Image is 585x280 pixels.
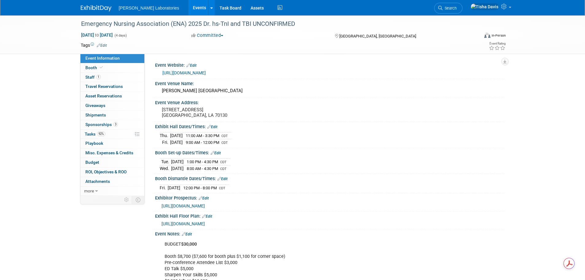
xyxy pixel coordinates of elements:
span: Playbook [85,141,103,146]
a: Edit [182,232,192,236]
a: ROI, Objectives & ROO [80,168,144,177]
span: 9:00 AM - 12:00 PM [186,140,219,145]
td: Toggle Event Tabs [132,196,144,204]
span: Search [443,6,457,10]
span: Travel Reservations [85,84,123,89]
span: 92% [97,132,105,136]
td: [DATE] [171,159,184,165]
a: Giveaways [80,101,144,110]
div: Booth Set-up Dates/Times: [155,148,505,156]
span: Budget [85,160,99,165]
span: CDT [221,134,228,138]
span: to [94,33,100,37]
span: Booth [85,65,104,70]
div: Exhibitor Prospectus: [155,193,505,201]
span: Staff [85,75,101,80]
div: Booth Dismantle Dates/Times: [155,174,505,182]
span: Attachments [85,179,110,184]
span: 1 [96,75,101,79]
td: [DATE] [171,165,184,172]
span: Giveaways [85,103,105,108]
div: Event Venue Name: [155,79,505,87]
td: [DATE] [168,184,180,191]
span: ROI, Objectives & ROO [85,169,127,174]
a: Budget [80,158,144,167]
span: Sponsorships [85,122,118,127]
a: Sponsorships3 [80,120,144,129]
span: Shipments [85,112,106,117]
span: 3 [113,122,118,127]
span: [PERSON_NAME] Laboratories [119,6,179,10]
span: Asset Reservations [85,93,122,98]
span: CDT [221,141,228,145]
td: Fri. [160,184,168,191]
div: Event Format [443,32,506,41]
span: Misc. Expenses & Credits [85,150,133,155]
span: 1:00 PM - 4:30 PM [187,160,218,164]
a: Edit [202,214,212,219]
a: Edit [97,43,107,48]
span: 12:00 PM - 8:00 PM [183,186,217,190]
td: Thu. [160,132,170,139]
a: Playbook [80,139,144,148]
a: Tasks92% [80,130,144,139]
div: Event Rating [489,42,505,45]
button: Committed [189,32,226,39]
a: Booth [80,63,144,73]
a: Attachments [80,177,144,186]
a: Travel Reservations [80,82,144,91]
span: Tasks [85,132,105,136]
span: (4 days) [114,34,127,37]
td: Tags [81,42,107,48]
td: [DATE] [170,139,183,146]
span: [DATE] [DATE] [81,32,113,38]
a: Edit [211,151,221,155]
span: CDT [220,160,227,164]
span: CDT [219,186,225,190]
span: 11:00 AM - 3:30 PM [186,133,219,138]
a: Search [434,3,462,14]
a: Event Information [80,54,144,63]
a: Misc. Expenses & Credits [80,148,144,158]
a: Edit [207,125,217,129]
td: Tue. [160,159,171,165]
i: Booth reservation complete [100,66,103,69]
a: [URL][DOMAIN_NAME] [162,70,206,75]
div: Emergency Nursing Association (ENA) 2025 Dr. hs-TnI and TBI UNCONFIRMED [79,18,470,30]
div: Exhibit Hall Dates/Times: [155,122,505,130]
td: Personalize Event Tab Strip [121,196,132,204]
a: Edit [199,196,209,200]
a: [URL][DOMAIN_NAME] [162,203,205,208]
a: Edit [217,177,228,181]
div: Exhibit Hall Floor Plan: [155,211,505,219]
span: more [84,188,94,193]
img: Tisha Davis [470,3,499,10]
span: CDT [220,167,227,171]
a: Edit [186,63,197,68]
a: Asset Reservations [80,92,144,101]
span: [GEOGRAPHIC_DATA], [GEOGRAPHIC_DATA] [339,34,416,38]
span: 8:00 AM - 4:30 PM [187,166,218,171]
a: more [80,187,144,196]
div: Event Venue Address: [155,98,505,106]
img: Format-Inperson.png [484,33,490,38]
div: In-Person [491,33,506,38]
div: Event Website: [155,61,505,69]
a: Shipments [80,111,144,120]
td: Fri. [160,139,170,146]
span: Event Information [85,56,120,61]
td: Wed. [160,165,171,172]
b: $30,000 [181,242,197,247]
img: ExhibitDay [81,5,111,11]
pre: [STREET_ADDRESS] [GEOGRAPHIC_DATA], LA 70130 [162,107,294,118]
a: [URL][DOMAIN_NAME] [162,221,205,226]
td: [DATE] [170,132,183,139]
a: Staff1 [80,73,144,82]
div: [PERSON_NAME] [GEOGRAPHIC_DATA] [160,86,500,96]
div: Event Notes: [155,229,505,237]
